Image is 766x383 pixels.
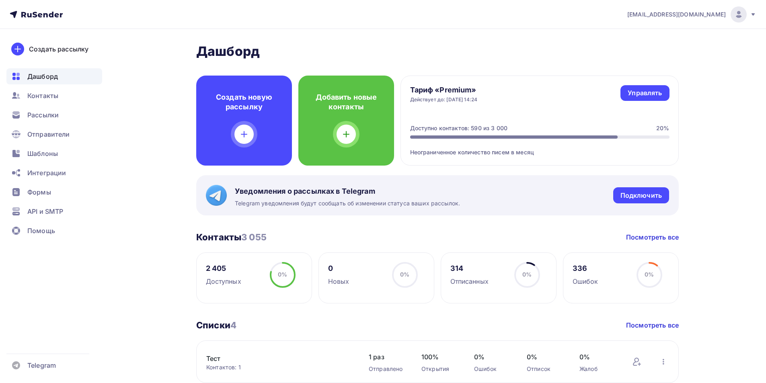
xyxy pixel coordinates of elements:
[474,365,511,373] div: Ошибок
[410,96,478,103] div: Действует до: [DATE] 14:24
[27,110,59,120] span: Рассылки
[626,320,679,330] a: Посмотреть все
[628,88,662,98] div: Управлять
[410,124,507,132] div: Доступно контактов: 590 из 3 000
[196,43,679,59] h2: Дашборд
[27,72,58,81] span: Дашборд
[27,360,56,370] span: Telegram
[573,264,598,273] div: 336
[27,226,55,236] span: Помощь
[6,145,102,162] a: Шаблоны
[27,91,58,100] span: Контакты
[206,276,241,286] div: Доступных
[235,186,460,196] span: Уведомления о рассылках в Telegram
[421,365,458,373] div: Открытия
[209,92,279,112] h4: Создать новую рассылку
[573,276,598,286] div: Ошибок
[27,149,58,158] span: Шаблоны
[579,352,616,362] span: 0%
[400,271,409,278] span: 0%
[6,88,102,104] a: Контакты
[235,199,460,207] span: Telegram уведомления будут сообщать об изменении статуса ваших рассылок.
[6,107,102,123] a: Рассылки
[410,85,478,95] h4: Тариф «Premium»
[527,365,563,373] div: Отписок
[450,264,489,273] div: 314
[196,320,236,331] h3: Списки
[6,184,102,200] a: Формы
[620,191,662,200] div: Подключить
[328,264,349,273] div: 0
[522,271,532,278] span: 0%
[230,320,236,330] span: 4
[627,10,726,18] span: [EMAIL_ADDRESS][DOMAIN_NAME]
[206,363,353,371] div: Контактов: 1
[450,276,489,286] div: Отписанных
[27,187,51,197] span: Формы
[656,124,669,132] div: 20%
[29,44,88,54] div: Создать рассылку
[196,231,267,243] h3: Контакты
[27,129,70,139] span: Отправители
[579,365,616,373] div: Жалоб
[369,352,405,362] span: 1 раз
[527,352,563,362] span: 0%
[627,6,756,23] a: [EMAIL_ADDRESS][DOMAIN_NAME]
[474,352,511,362] span: 0%
[206,354,343,363] a: Тест
[27,207,63,216] span: API и SMTP
[626,232,679,242] a: Посмотреть все
[278,271,287,278] span: 0%
[206,264,241,273] div: 2 405
[645,271,654,278] span: 0%
[410,139,669,156] div: Неограниченное количество писем в месяц
[6,68,102,84] a: Дашборд
[6,126,102,142] a: Отправители
[421,352,458,362] span: 100%
[369,365,405,373] div: Отправлено
[328,276,349,286] div: Новых
[311,92,381,112] h4: Добавить новые контакты
[241,232,267,242] span: 3 055
[27,168,66,178] span: Интеграции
